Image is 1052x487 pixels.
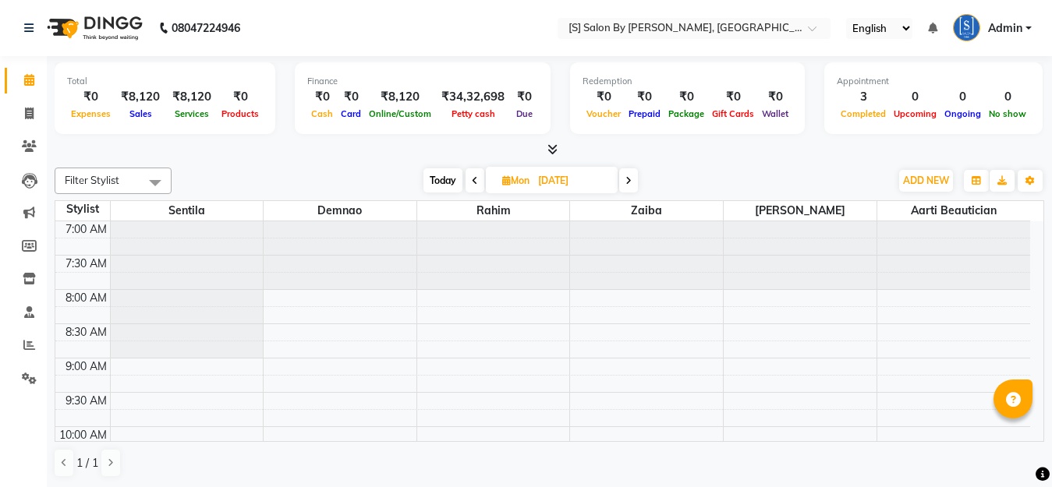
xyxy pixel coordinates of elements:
div: 10:00 AM [56,427,110,443]
span: Ongoing [940,108,985,119]
span: Services [171,108,213,119]
b: 08047224946 [172,6,240,50]
div: 3 [837,88,890,106]
div: 9:30 AM [62,393,110,409]
span: No show [985,108,1030,119]
span: ADD NEW [903,175,949,186]
div: ₹0 [758,88,792,106]
span: Zaiba [570,201,723,221]
div: ₹0 [337,88,365,106]
div: 0 [890,88,940,106]
div: 7:30 AM [62,256,110,272]
iframe: chat widget [986,425,1036,471]
div: 0 [940,88,985,106]
span: Voucher [583,108,625,119]
span: Mon [498,175,533,186]
div: ₹0 [583,88,625,106]
span: Cash [307,108,337,119]
div: ₹0 [307,88,337,106]
div: ₹34,32,698 [435,88,511,106]
span: Online/Custom [365,108,435,119]
span: Gift Cards [708,108,758,119]
div: Appointment [837,75,1030,88]
span: Card [337,108,365,119]
span: Upcoming [890,108,940,119]
div: ₹0 [218,88,263,106]
span: Today [423,168,462,192]
img: logo [40,6,147,50]
div: ₹0 [67,88,115,106]
span: Sentila [111,201,264,221]
span: Petty cash [448,108,499,119]
span: Wallet [758,108,792,119]
div: ₹8,120 [365,88,435,106]
span: Admin [988,20,1022,37]
div: Redemption [583,75,792,88]
div: ₹0 [664,88,708,106]
div: Finance [307,75,538,88]
span: Filter Stylist [65,174,119,186]
div: 7:00 AM [62,221,110,238]
span: Package [664,108,708,119]
img: Admin [953,14,980,41]
div: 9:00 AM [62,358,110,375]
span: Rahim [417,201,570,221]
span: Expenses [67,108,115,119]
button: ADD NEW [899,170,953,192]
div: 8:30 AM [62,324,110,341]
span: Aarti Beautician [877,201,1030,221]
div: 0 [985,88,1030,106]
input: 2025-09-01 [533,169,611,192]
div: ₹8,120 [115,88,166,106]
div: ₹0 [625,88,664,106]
span: Products [218,108,263,119]
span: [PERSON_NAME] [724,201,877,221]
span: Due [512,108,537,119]
div: 8:00 AM [62,290,110,306]
div: ₹0 [511,88,538,106]
span: Demnao [264,201,416,221]
div: ₹0 [708,88,758,106]
span: Prepaid [625,108,664,119]
span: Completed [837,108,890,119]
div: ₹8,120 [166,88,218,106]
span: 1 / 1 [76,455,98,471]
div: Stylist [55,201,110,217]
div: Total [67,75,263,88]
span: Sales [126,108,156,119]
